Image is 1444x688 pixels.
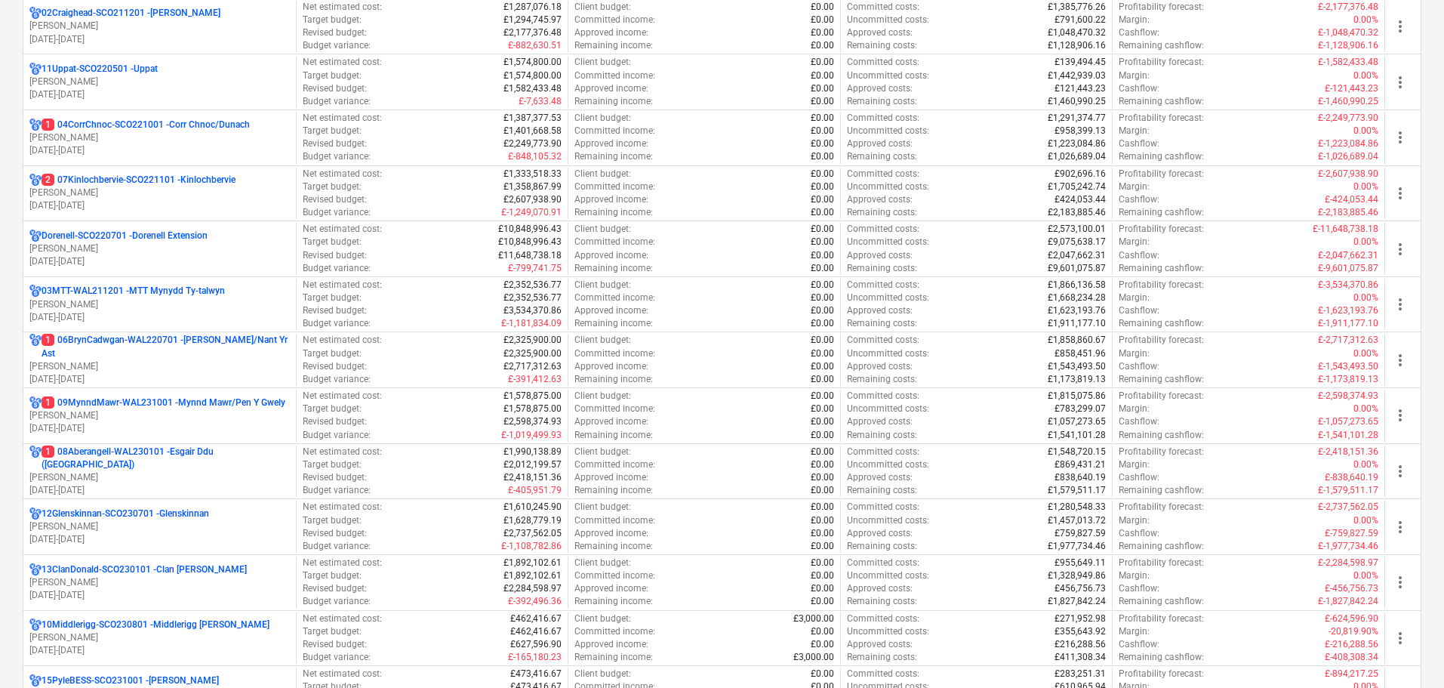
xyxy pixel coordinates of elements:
[303,206,371,219] p: Budget variance :
[847,95,917,108] p: Remaining costs :
[303,26,367,39] p: Revised budget :
[847,14,929,26] p: Uncommitted costs :
[811,137,834,150] p: £0.00
[1119,39,1204,52] p: Remaining cashflow :
[574,317,653,330] p: Remaining income :
[1318,26,1378,39] p: £-1,048,470.32
[1055,193,1106,206] p: £424,053.44
[574,292,655,304] p: Committed income :
[1119,223,1204,236] p: Profitability forecast :
[1048,180,1106,193] p: £1,705,242.74
[29,119,42,131] div: Project has multi currencies enabled
[1318,334,1378,347] p: £-2,717,312.63
[42,285,225,298] p: 03MTT-WAL211201 - MTT Mynydd Ty-talwyn
[29,396,290,435] div: 109MynndMawr-WAL231001 -Mynnd Mawr/Pen Y Gwely[PERSON_NAME][DATE]-[DATE]
[29,674,42,687] div: Project has multi currencies enabled
[1048,249,1106,262] p: £2,047,662.31
[42,619,269,631] p: 10Middlerigg-SCO230801 - Middlerigg [PERSON_NAME]
[29,311,290,324] p: [DATE] - [DATE]
[574,334,631,347] p: Client budget :
[574,137,648,150] p: Approved income :
[811,112,834,125] p: £0.00
[811,168,834,180] p: £0.00
[1391,518,1409,536] span: more_vert
[303,279,382,292] p: Net estimated cost :
[1119,69,1150,82] p: Margin :
[503,334,562,347] p: £2,325,900.00
[811,262,834,275] p: £0.00
[1055,82,1106,95] p: £121,443.23
[508,150,562,163] p: £-848,105.32
[303,236,362,248] p: Target budget :
[29,396,42,409] div: Project has multi currencies enabled
[503,69,562,82] p: £1,574,800.00
[1119,206,1204,219] p: Remaining cashflow :
[42,334,54,346] span: 1
[303,168,382,180] p: Net estimated cost :
[811,317,834,330] p: £0.00
[1119,14,1150,26] p: Margin :
[503,304,562,317] p: £3,534,370.86
[303,112,382,125] p: Net estimated cost :
[508,373,562,386] p: £-391,412.63
[1318,56,1378,69] p: £-1,582,433.48
[847,360,913,373] p: Approved costs :
[1048,304,1106,317] p: £1,623,193.76
[303,137,367,150] p: Revised budget :
[1119,249,1159,262] p: Cashflow :
[303,193,367,206] p: Revised budget :
[498,236,562,248] p: £10,848,996.43
[303,82,367,95] p: Revised budget :
[1119,56,1204,69] p: Profitability forecast :
[1055,14,1106,26] p: £791,600.22
[811,82,834,95] p: £0.00
[1318,150,1378,163] p: £-1,026,689.04
[811,304,834,317] p: £0.00
[503,26,562,39] p: £2,177,376.48
[574,347,655,360] p: Committed income :
[29,119,290,157] div: 104CorrChnoc-SCO221001 -Corr Chnoc/Dunach[PERSON_NAME][DATE]-[DATE]
[1048,262,1106,275] p: £9,601,075.87
[498,249,562,262] p: £11,648,738.18
[1318,249,1378,262] p: £-2,047,662.31
[508,262,562,275] p: £-799,741.75
[29,285,42,298] div: Project has multi currencies enabled
[574,26,648,39] p: Approved income :
[1318,112,1378,125] p: £-2,249,773.90
[1318,168,1378,180] p: £-2,607,938.90
[574,206,653,219] p: Remaining income :
[574,14,655,26] p: Committed income :
[811,39,834,52] p: £0.00
[29,619,42,631] div: Project has multi currencies enabled
[29,360,290,373] p: [PERSON_NAME]
[1391,184,1409,202] span: more_vert
[1318,137,1378,150] p: £-1,223,084.86
[501,206,562,219] p: £-1,249,070.91
[29,484,290,497] p: [DATE] - [DATE]
[29,187,290,199] p: [PERSON_NAME]
[847,26,913,39] p: Approved costs :
[1048,223,1106,236] p: £2,573,100.01
[1325,82,1378,95] p: £-121,443.23
[503,180,562,193] p: £1,358,867.99
[29,563,290,602] div: 13ClanDonald-SCO230101 -Clan [PERSON_NAME][PERSON_NAME][DATE]-[DATE]
[574,249,648,262] p: Approved income :
[1048,1,1106,14] p: £1,385,776.26
[29,409,290,422] p: [PERSON_NAME]
[42,174,236,187] p: 07Kinlochbervie-SCO221101 - Kinlochbervie
[1353,69,1378,82] p: 0.00%
[811,279,834,292] p: £0.00
[303,95,371,108] p: Budget variance :
[29,131,290,144] p: [PERSON_NAME]
[29,422,290,435] p: [DATE] - [DATE]
[1318,317,1378,330] p: £-1,911,177.10
[29,174,290,212] div: 207Kinlochbervie-SCO221101 -Kinlochbervie[PERSON_NAME][DATE]-[DATE]
[29,446,290,498] div: 108Aberangell-WAL230101 -Esgair Ddu ([GEOGRAPHIC_DATA])[PERSON_NAME][DATE]-[DATE]
[42,446,290,471] p: 08Aberangell-WAL230101 - Esgair Ddu ([GEOGRAPHIC_DATA])
[42,396,54,409] span: 1
[29,334,42,359] div: Project has multi currencies enabled
[1353,125,1378,137] p: 0.00%
[503,347,562,360] p: £2,325,900.00
[574,82,648,95] p: Approved income :
[1353,236,1378,248] p: 0.00%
